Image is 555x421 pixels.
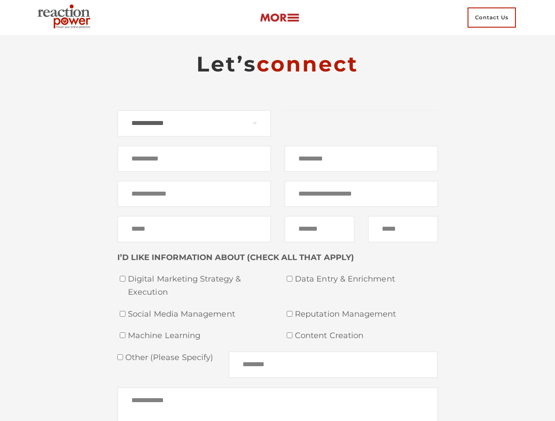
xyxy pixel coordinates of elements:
img: Executive Branding | Personal Branding Agency [34,2,98,33]
span: Data Entry & Enrichment [295,273,438,286]
span: Reputation Management [295,308,438,321]
span: Digital Marketing Strategy & Execution [128,273,271,299]
span: Other (please specify) [123,353,214,362]
img: more-btn.png [260,13,299,23]
span: Social Media Management [128,308,271,321]
span: Content Creation [295,329,438,343]
span: connect [257,51,359,77]
span: Machine Learning [128,329,271,343]
strong: I’D LIKE INFORMATION ABOUT (CHECK ALL THAT APPLY) [117,253,354,262]
span: Contact Us [468,7,516,28]
h2: Let’s [117,51,438,77]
